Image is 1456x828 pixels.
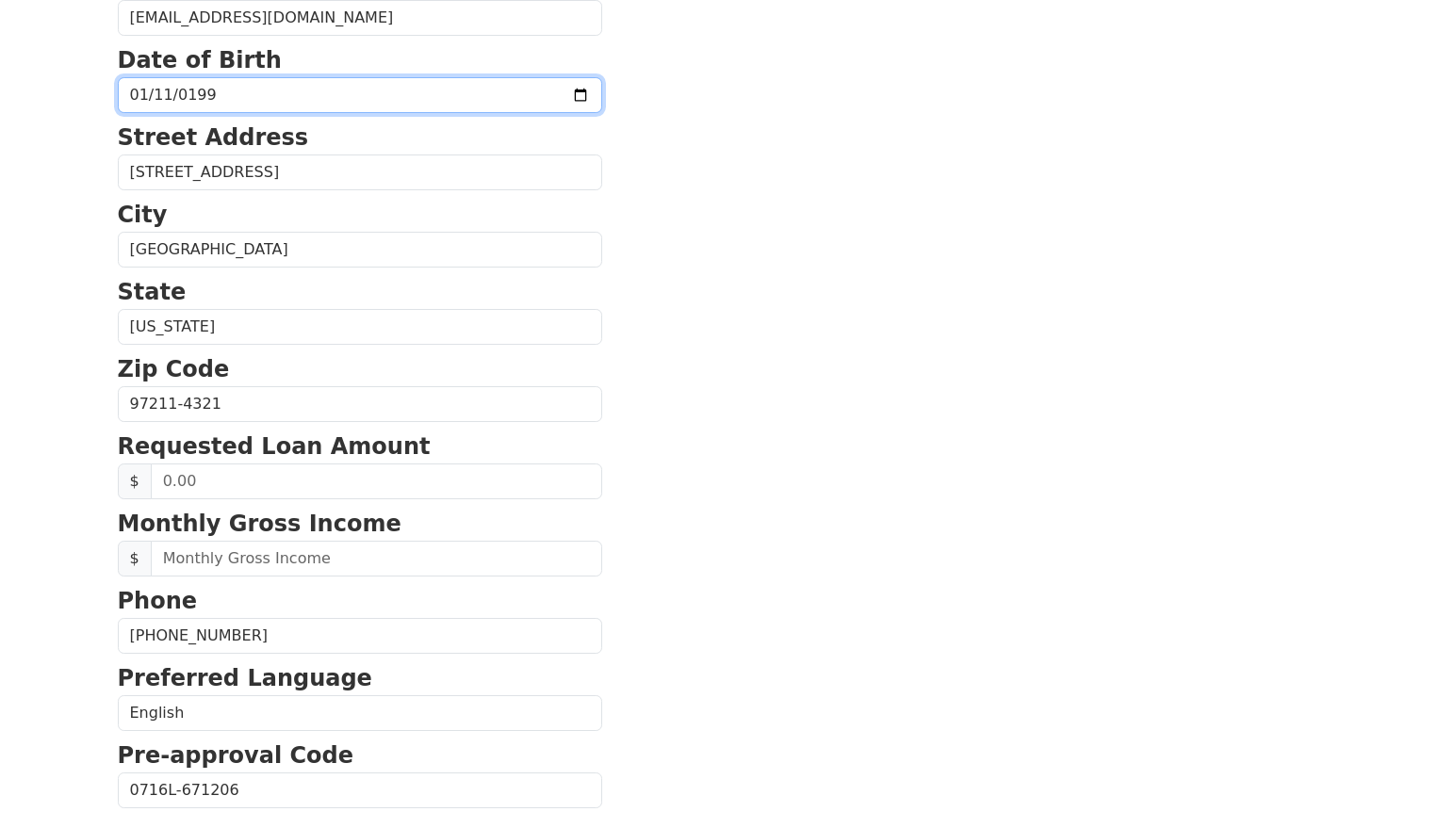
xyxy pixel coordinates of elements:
[118,772,602,808] input: Pre-approval Code
[118,665,372,691] strong: Preferred Language
[151,541,602,576] input: Monthly Gross Income
[151,463,602,499] input: 0.00
[118,541,152,576] span: $
[118,463,152,499] span: $
[118,356,230,382] strong: Zip Code
[118,618,602,654] input: Phone
[118,742,354,769] strong: Pre-approval Code
[118,154,602,190] input: Street Address
[118,279,187,305] strong: State
[118,433,431,460] strong: Requested Loan Amount
[118,507,602,541] p: Monthly Gross Income
[118,232,602,268] input: City
[118,386,602,422] input: Zip Code
[118,124,309,151] strong: Street Address
[118,202,168,228] strong: City
[118,588,198,614] strong: Phone
[118,47,282,73] strong: Date of Birth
